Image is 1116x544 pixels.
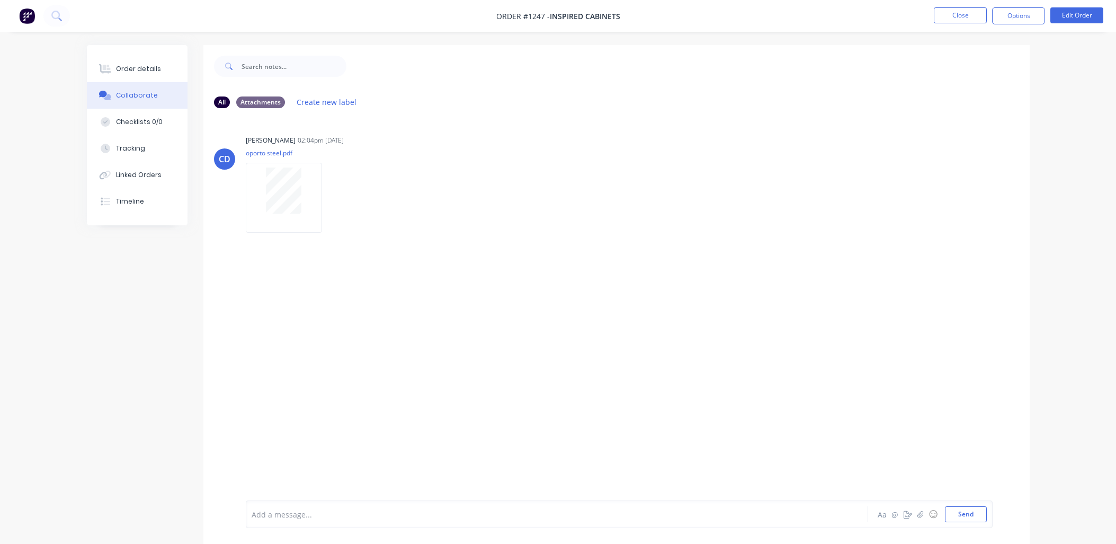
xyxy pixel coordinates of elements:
div: Checklists 0/0 [116,117,163,127]
div: Timeline [116,197,144,206]
button: Tracking [87,135,188,162]
button: Close [934,7,987,23]
button: Edit Order [1050,7,1103,23]
span: Order #1247 - [496,11,550,21]
button: Linked Orders [87,162,188,188]
button: ☺ [927,508,940,521]
div: All [214,96,230,108]
button: Create new label [291,95,362,109]
div: Linked Orders [116,170,162,180]
div: Order details [116,64,161,74]
button: Checklists 0/0 [87,109,188,135]
div: CD [219,153,230,165]
input: Search notes... [242,56,346,77]
span: Inspired cabinets [550,11,620,21]
p: oporto steel.pdf [246,148,333,157]
button: Aa [876,508,889,521]
button: Timeline [87,188,188,215]
button: @ [889,508,901,521]
div: Collaborate [116,91,158,100]
button: Collaborate [87,82,188,109]
div: [PERSON_NAME] [246,136,296,145]
div: Tracking [116,144,145,153]
div: Attachments [236,96,285,108]
button: Order details [87,56,188,82]
button: Send [945,506,987,522]
div: 02:04pm [DATE] [298,136,344,145]
button: Options [992,7,1045,24]
img: Factory [19,8,35,24]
